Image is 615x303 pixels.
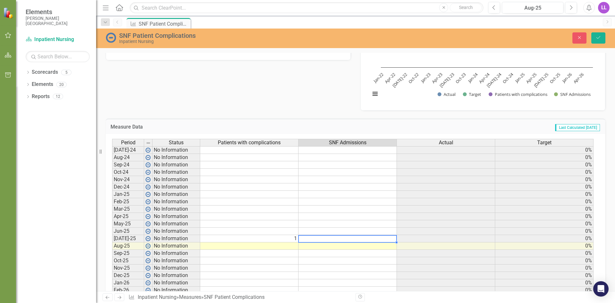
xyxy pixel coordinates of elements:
[548,72,561,84] text: Oct-25
[152,176,200,183] td: No Information
[459,5,473,10] span: Search
[112,154,144,161] td: Aug-24
[112,146,144,154] td: [DATE]-24
[145,199,151,204] img: wPkqUstsMhMTgAAAABJRU5ErkJggg==
[112,257,144,265] td: Oct-25
[145,258,151,263] img: wPkqUstsMhMTgAAAABJRU5ErkJggg==
[463,91,481,97] button: Show Target
[152,169,200,176] td: No Information
[533,72,550,88] text: [DATE]-25
[495,176,594,183] td: 0%
[112,198,144,206] td: Feb-25
[145,170,151,175] img: wPkqUstsMhMTgAAAABJRU5ErkJggg==
[112,161,144,169] td: Sep-24
[495,198,594,206] td: 0%
[495,154,594,161] td: 0%
[112,213,144,220] td: Apr-25
[26,51,90,62] input: Search Below...
[145,192,151,197] img: wPkqUstsMhMTgAAAABJRU5ErkJggg==
[561,72,573,84] text: Jan-26
[504,4,561,12] div: Aug-25
[112,176,144,183] td: Nov-24
[489,91,547,97] button: Show Patients with complications
[495,287,594,294] td: 0%
[495,279,594,287] td: 0%
[152,242,200,250] td: No Information
[145,147,151,153] img: wPkqUstsMhMTgAAAABJRU5ErkJggg==
[145,206,151,212] img: wPkqUstsMhMTgAAAABJRU5ErkJggg==
[537,140,552,146] span: Target
[145,177,151,182] img: wPkqUstsMhMTgAAAABJRU5ErkJggg==
[145,243,151,248] img: wPkqUstsMhMTgAAAABJRU5ErkJggg==
[112,228,144,235] td: Jun-25
[145,155,151,160] img: wPkqUstsMhMTgAAAABJRU5ErkJggg==
[152,235,200,242] td: No Information
[438,91,455,97] button: Show Actual
[495,220,594,228] td: 0%
[598,2,610,13] button: LL
[112,191,144,198] td: Jan-25
[145,214,151,219] img: wPkqUstsMhMTgAAAABJRU5ErkJggg==
[112,242,144,250] td: Aug-25
[152,198,200,206] td: No Information
[419,72,432,84] text: Jan-23
[495,242,594,250] td: 0%
[383,72,396,84] text: Apr-22
[145,251,151,256] img: wPkqUstsMhMTgAAAABJRU5ErkJggg==
[112,206,144,213] td: Mar-25
[407,72,420,84] text: Oct-22
[495,146,594,154] td: 0%
[495,191,594,198] td: 0%
[525,72,538,84] text: Apr-25
[112,279,144,287] td: Jan-26
[32,69,58,76] a: Scorecards
[152,161,200,169] td: No Information
[53,94,63,99] div: 12
[152,146,200,154] td: No Information
[371,89,380,98] button: View chart menu, Chart
[3,7,14,19] img: ClearPoint Strategy
[152,220,200,228] td: No Information
[112,250,144,257] td: Sep-25
[555,124,600,131] span: Last Calculated [DATE]
[152,228,200,235] td: No Information
[502,2,563,13] button: Aug-25
[495,169,594,176] td: 0%
[478,71,491,84] text: Apr-24
[372,72,385,84] text: Jan-22
[145,273,151,278] img: wPkqUstsMhMTgAAAABJRU5ErkJggg==
[130,2,483,13] input: Search ClearPoint...
[128,294,351,301] div: » »
[466,71,479,84] text: Jan-24
[430,72,443,84] text: Apr-23
[145,236,151,241] img: wPkqUstsMhMTgAAAABJRU5ErkJggg==
[119,32,386,39] div: SNF Patient Complications
[218,140,281,146] span: Patients with complications
[112,183,144,191] td: Dec-24
[495,250,594,257] td: 0%
[152,279,200,287] td: No Information
[572,72,585,84] text: Apr-26
[61,70,71,75] div: 5
[152,265,200,272] td: No Information
[32,93,50,100] a: Reports
[56,82,67,87] div: 20
[367,8,599,104] div: Chart. Highcharts interactive chart.
[112,220,144,228] td: May-25
[32,81,53,88] a: Elements
[145,280,151,285] img: wPkqUstsMhMTgAAAABJRU5ErkJggg==
[145,265,151,271] img: wPkqUstsMhMTgAAAABJRU5ErkJggg==
[152,206,200,213] td: No Information
[391,72,408,88] text: [DATE]-22
[112,272,144,279] td: Dec-25
[145,162,151,167] img: wPkqUstsMhMTgAAAABJRU5ErkJggg==
[495,265,594,272] td: 0%
[138,294,176,300] a: Inpatient Nursing
[111,124,314,130] h3: Measure Data
[495,161,594,169] td: 0%
[454,72,467,84] text: Oct-23
[112,265,144,272] td: Nov-25
[145,184,151,189] img: wPkqUstsMhMTgAAAABJRU5ErkJggg==
[367,8,596,104] svg: Interactive chart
